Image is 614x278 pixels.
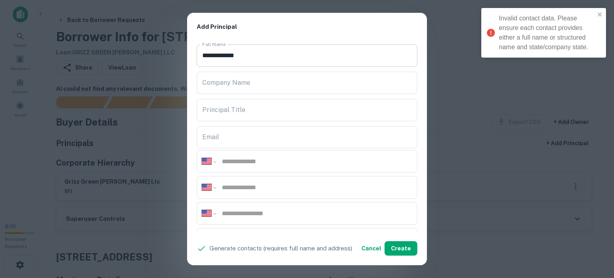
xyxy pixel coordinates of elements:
[574,214,614,252] iframe: Chat Widget
[499,14,595,52] div: Invalid contact data. Please ensure each contact provides either a full name or structured name a...
[202,41,226,48] label: Full Name
[209,244,352,253] p: Generate contacts (requires full name and address)
[385,241,417,256] button: Create
[597,11,603,19] button: close
[358,241,385,256] button: Cancel
[187,13,427,41] h2: Add Principal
